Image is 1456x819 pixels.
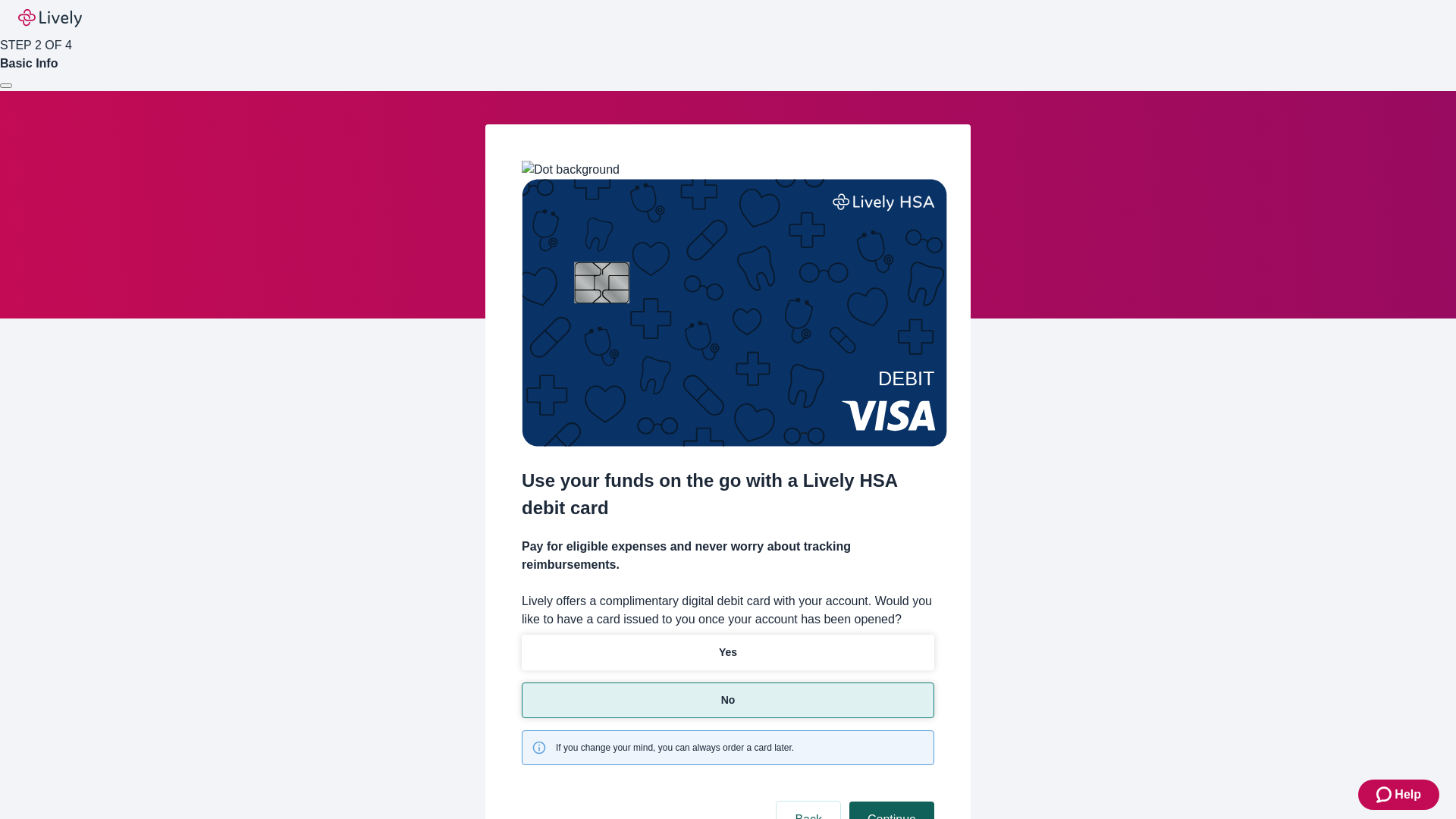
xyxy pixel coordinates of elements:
p: Yes [719,645,737,661]
img: Dot background [522,161,620,179]
img: Debit card [522,179,947,447]
span: Help [1395,786,1421,804]
svg: Zendesk support icon [1376,786,1395,804]
h4: Pay for eligible expenses and never worry about tracking reimbursements. [522,538,934,574]
button: Zendesk support iconHelp [1358,780,1439,810]
button: No [522,682,934,718]
span: If you change your mind, you can always order a card later. [556,741,794,755]
button: Yes [522,635,934,670]
img: Lively [18,9,82,27]
label: Lively offers a complimentary digital debit card with your account. Would you like to have a card... [522,592,934,629]
p: No [721,692,736,708]
h2: Use your funds on the go with a Lively HSA debit card [522,467,934,522]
